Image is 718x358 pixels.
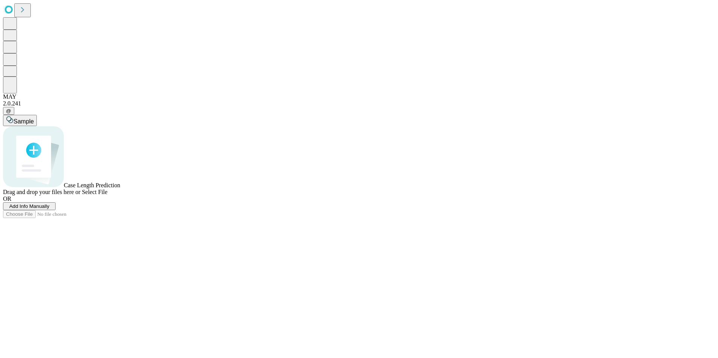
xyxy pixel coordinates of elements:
button: Add Info Manually [3,202,56,210]
button: Sample [3,115,37,126]
span: Add Info Manually [9,203,50,209]
div: MAY [3,93,715,100]
div: 2.0.241 [3,100,715,107]
span: OR [3,196,11,202]
span: Case Length Prediction [64,182,120,188]
span: Select File [82,189,107,195]
span: @ [6,108,11,114]
span: Sample [14,118,34,125]
button: @ [3,107,14,115]
span: Drag and drop your files here or [3,189,80,195]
